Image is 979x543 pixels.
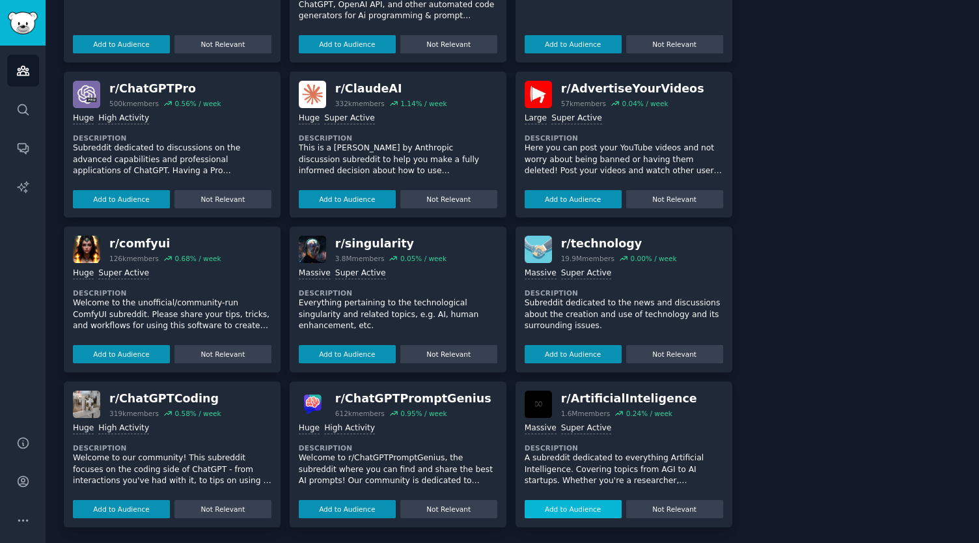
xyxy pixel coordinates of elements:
div: 1.6M members [561,409,611,418]
div: Massive [525,268,557,280]
div: r/ ChatGPTPro [109,81,221,97]
div: Super Active [335,268,386,280]
div: Large [525,113,547,125]
button: Not Relevant [174,35,271,53]
dt: Description [73,288,271,298]
button: Add to Audience [73,35,170,53]
p: A subreddit dedicated to everything Artificial Intelligence. Covering topics from AGI to AI start... [525,452,723,487]
button: Not Relevant [400,190,497,208]
button: Add to Audience [299,500,396,518]
dt: Description [73,443,271,452]
button: Add to Audience [525,345,622,363]
div: Super Active [551,113,602,125]
div: r/ ChatGPTCoding [109,391,221,407]
div: 500k members [109,99,159,108]
p: Welcome to our community! This subreddit focuses on the coding side of ChatGPT - from interaction... [73,452,271,487]
p: This is a [PERSON_NAME] by Anthropic discussion subreddit to help you make a fully informed decis... [299,143,497,177]
div: High Activity [324,423,375,435]
p: Subreddit dedicated to the news and discussions about the creation and use of technology and its ... [525,298,723,332]
img: GummySearch logo [8,12,38,35]
p: Everything pertaining to the technological singularity and related topics, e.g. AI, human enhance... [299,298,497,332]
button: Not Relevant [626,500,723,518]
dt: Description [73,133,271,143]
div: 0.24 % / week [626,409,672,418]
button: Not Relevant [400,35,497,53]
img: ChatGPTCoding [73,391,100,418]
img: ArtificialInteligence [525,391,552,418]
div: Super Active [561,268,612,280]
button: Add to Audience [299,190,396,208]
img: singularity [299,236,326,263]
div: 3.8M members [335,254,385,263]
div: 0.04 % / week [622,99,668,108]
div: 0.68 % / week [174,254,221,263]
button: Not Relevant [400,500,497,518]
dt: Description [525,443,723,452]
button: Not Relevant [626,190,723,208]
button: Not Relevant [626,345,723,363]
p: Welcome to r/ChatGPTPromptGenius, the subreddit where you can find and share the best AI prompts!... [299,452,497,487]
p: Here you can post your YouTube videos and not worry about being banned or having them deleted! Po... [525,143,723,177]
div: 0.56 % / week [174,99,221,108]
button: Add to Audience [299,35,396,53]
div: 19.9M members [561,254,614,263]
div: Huge [299,423,320,435]
div: r/ ClaudeAI [335,81,447,97]
button: Add to Audience [73,190,170,208]
div: Super Active [98,268,149,280]
div: r/ ArtificialInteligence [561,391,697,407]
div: Super Active [561,423,612,435]
div: r/ ChatGPTPromptGenius [335,391,491,407]
button: Add to Audience [299,345,396,363]
div: r/ singularity [335,236,447,252]
div: 57k members [561,99,606,108]
dt: Description [299,443,497,452]
img: ChatGPTPro [73,81,100,108]
dt: Description [299,133,497,143]
button: Not Relevant [174,345,271,363]
div: 0.58 % / week [174,409,221,418]
button: Add to Audience [525,500,622,518]
button: Not Relevant [626,35,723,53]
dt: Description [525,288,723,298]
div: r/ comfyui [109,236,221,252]
div: 612k members [335,409,385,418]
dt: Description [299,288,497,298]
img: comfyui [73,236,100,263]
div: 0.00 % / week [630,254,676,263]
div: 1.14 % / week [400,99,447,108]
div: 0.95 % / week [400,409,447,418]
div: Massive [299,268,331,280]
div: Huge [73,113,94,125]
button: Add to Audience [525,190,622,208]
div: Huge [73,268,94,280]
button: Not Relevant [174,190,271,208]
button: Add to Audience [73,345,170,363]
button: Not Relevant [174,500,271,518]
div: r/ technology [561,236,677,252]
dt: Description [525,133,723,143]
div: 332k members [335,99,385,108]
div: 319k members [109,409,159,418]
div: High Activity [98,113,149,125]
div: High Activity [98,423,149,435]
p: Subreddit dedicated to discussions on the advanced capabilities and professional applications of ... [73,143,271,177]
button: Add to Audience [525,35,622,53]
p: Welcome to the unofficial/community-run ComfyUI subreddit. Please share your tips, tricks, and wo... [73,298,271,332]
button: Not Relevant [400,345,497,363]
div: 0.05 % / week [400,254,447,263]
div: Massive [525,423,557,435]
div: r/ AdvertiseYourVideos [561,81,704,97]
div: Super Active [324,113,375,125]
div: Huge [73,423,94,435]
img: AdvertiseYourVideos [525,81,552,108]
img: ClaudeAI [299,81,326,108]
img: technology [525,236,552,263]
button: Add to Audience [73,500,170,518]
div: 126k members [109,254,159,263]
div: Huge [299,113,320,125]
img: ChatGPTPromptGenius [299,391,326,418]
